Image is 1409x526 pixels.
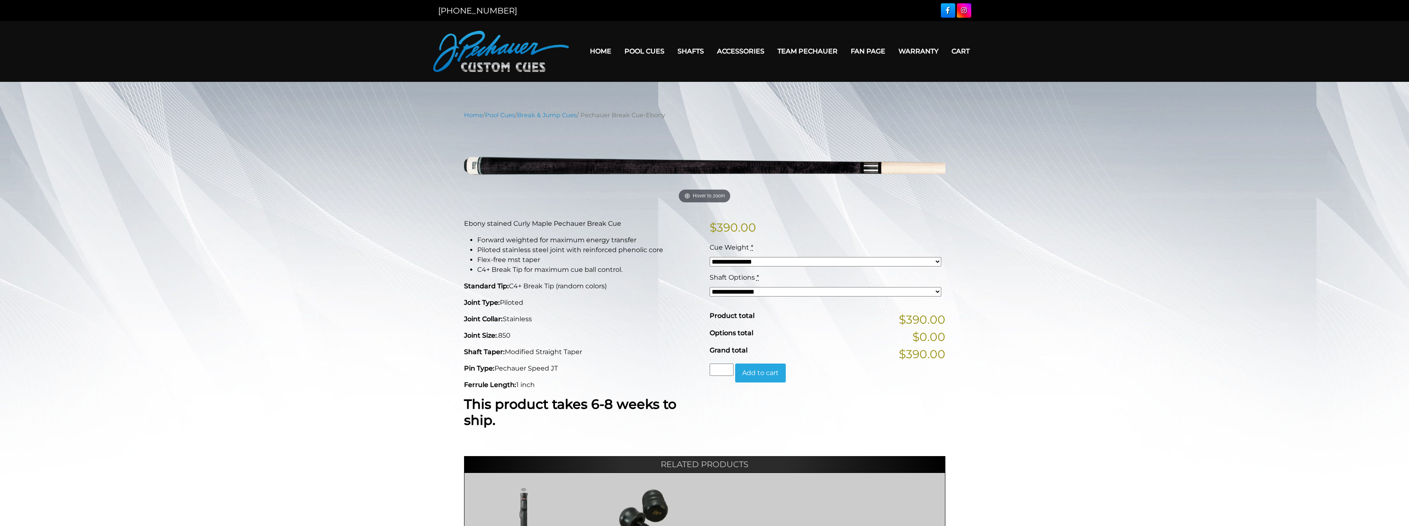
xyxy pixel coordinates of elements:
[899,345,945,363] span: $390.00
[464,315,503,323] strong: Joint Collar:
[464,111,483,119] a: Home
[892,41,945,62] a: Warranty
[464,126,945,206] img: pechauer-break-ebony-new.png
[464,219,700,229] p: Ebony stained Curly Maple Pechauer Break Cue
[912,328,945,345] span: $0.00
[710,364,734,376] input: Product quantity
[710,41,771,62] a: Accessories
[517,111,577,119] a: Break & Jump Cues
[618,41,671,62] a: Pool Cues
[710,329,753,337] span: Options total
[477,265,700,275] li: C4+ Break Tip for maximum cue ball control.
[464,126,945,206] a: Hover to zoom
[757,273,759,281] abbr: required
[464,364,494,372] strong: Pin Type:
[464,314,700,324] p: Stainless
[477,235,700,245] li: Forward weighted for maximum energy transfer
[671,41,710,62] a: Shafts
[710,220,756,234] bdi: 390.00
[464,396,676,428] strong: This product takes 6-8 weeks to ship.
[710,273,755,281] span: Shaft Options
[464,381,516,389] strong: Ferrule Length:
[464,347,700,357] p: Modified Straight Taper
[464,380,700,390] p: 1 inch
[710,312,754,320] span: Product total
[477,245,700,255] li: Piloted stainless steel joint with reinforced phenolic core
[710,243,749,251] span: Cue Weight
[735,364,786,382] button: Add to cart
[464,348,505,356] strong: Shaft Taper:
[477,255,700,265] li: Flex-free mst taper
[464,456,945,473] h2: Related products
[751,243,753,251] abbr: required
[464,331,497,339] strong: Joint Size:
[583,41,618,62] a: Home
[710,220,717,234] span: $
[464,299,500,306] strong: Joint Type:
[464,282,509,290] strong: Standard Tip:
[899,311,945,328] span: $390.00
[464,298,700,308] p: Piloted
[771,41,844,62] a: Team Pechauer
[433,31,569,72] img: Pechauer Custom Cues
[464,111,945,120] nav: Breadcrumb
[485,111,515,119] a: Pool Cues
[844,41,892,62] a: Fan Page
[464,281,700,291] p: C4+ Break Tip (random colors)
[945,41,976,62] a: Cart
[464,331,700,341] p: .850
[438,6,517,16] a: [PHONE_NUMBER]
[710,346,747,354] span: Grand total
[464,364,700,373] p: Pechauer Speed JT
